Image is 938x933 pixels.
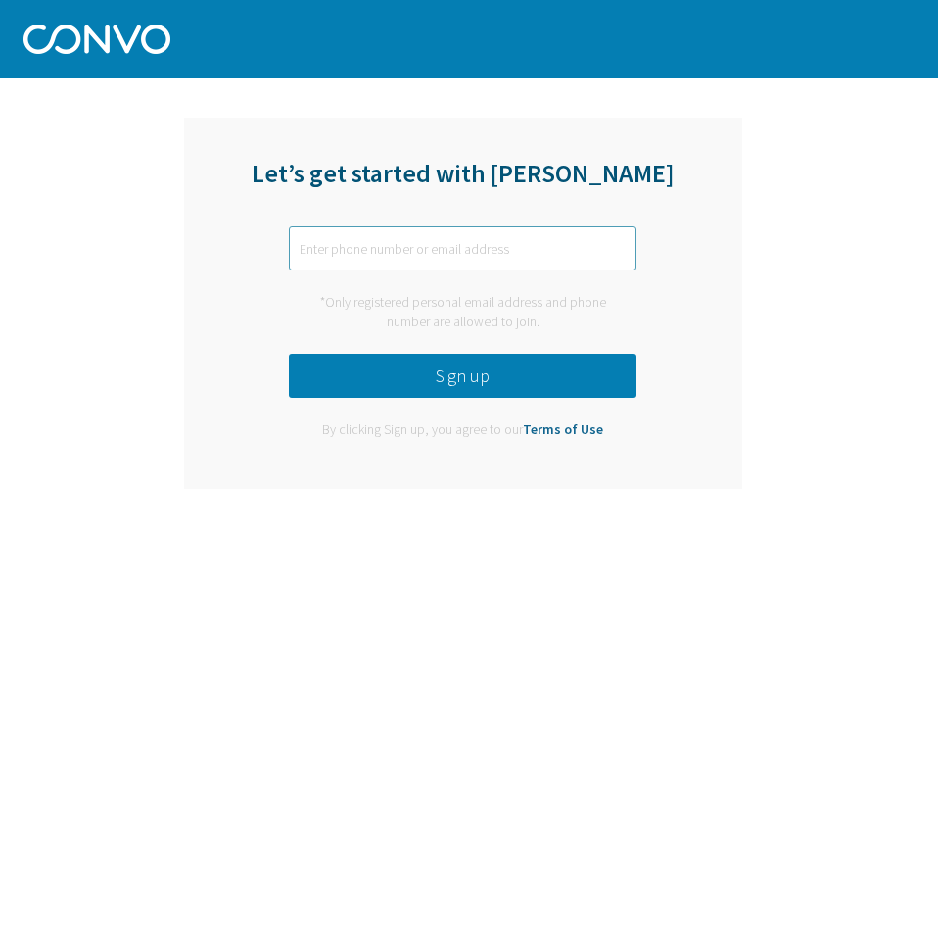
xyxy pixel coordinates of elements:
div: *Only registered personal email address and phone number are allowed to join. [289,293,636,331]
div: Let’s get started with [PERSON_NAME] [184,157,742,214]
input: Enter phone number or email address [289,226,636,270]
button: Sign up [289,354,636,398]
div: By clicking Sign up, you agree to our [307,420,618,440]
a: Terms of Use [523,420,603,438]
img: Convo Logo [23,20,170,54]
